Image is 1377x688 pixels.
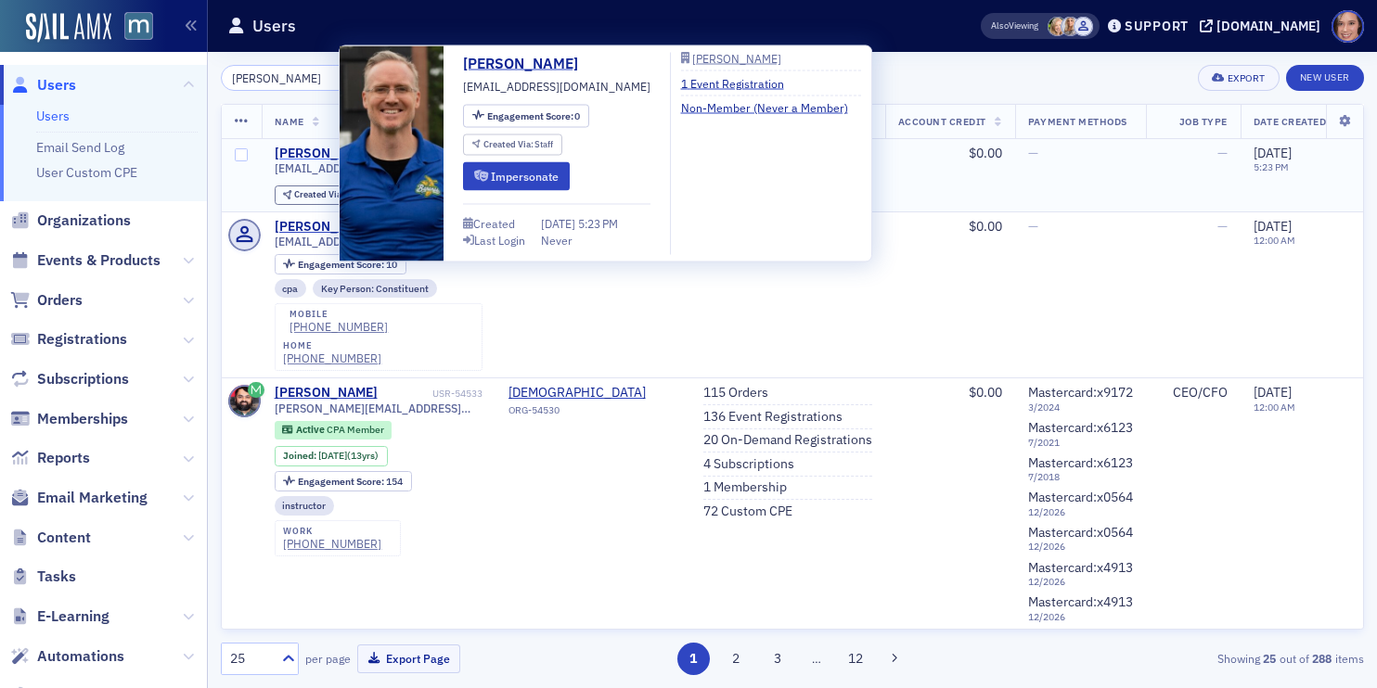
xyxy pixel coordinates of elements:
[703,456,794,473] a: 4 Subscriptions
[283,537,381,551] a: [PHONE_NUMBER]
[37,488,148,508] span: Email Marketing
[991,19,1038,32] span: Viewing
[10,409,128,429] a: Memberships
[37,250,161,271] span: Events & Products
[380,388,483,400] div: USR-54533
[37,567,76,587] span: Tasks
[10,567,76,587] a: Tasks
[1028,145,1038,161] span: —
[36,139,124,156] a: Email Send Log
[318,450,379,462] div: (13yrs)
[36,108,70,124] a: Users
[10,448,90,468] a: Reports
[1159,385,1228,401] div: CEO/CFO
[10,369,129,389] a: Subscriptions
[275,219,378,236] a: [PERSON_NAME]
[1028,524,1133,541] span: Mastercard : x0564
[969,218,1002,235] span: $0.00
[290,309,388,320] div: mobile
[898,115,986,128] span: Account Credit
[1254,384,1292,401] span: [DATE]
[1254,234,1295,247] time: 12:00 AM
[10,646,124,667] a: Automations
[677,643,710,675] button: 1
[541,232,573,248] div: Never
[1028,541,1133,553] span: 12 / 2026
[1125,18,1189,34] div: Support
[357,644,460,673] button: Export Page
[221,65,398,91] input: Search…
[37,329,127,350] span: Registrations
[298,258,386,271] span: Engagement Score :
[1028,218,1038,235] span: —
[1309,650,1335,667] strong: 288
[37,369,129,389] span: Subscriptions
[508,385,677,401] a: [DEMOGRAPHIC_DATA]
[1028,437,1133,449] span: 7 / 2021
[762,643,794,675] button: 3
[463,78,650,95] span: [EMAIL_ADDRESS][DOMAIN_NAME]
[275,254,406,274] div: Engagement Score: 10
[681,99,862,116] a: Non-Member (Never a Member)
[36,164,137,181] a: User Custom CPE
[275,471,412,491] div: Engagement Score: 154
[298,477,403,487] div: 154
[283,340,381,351] div: home
[10,329,127,350] a: Registrations
[991,19,1009,32] div: Also
[318,449,347,462] span: [DATE]
[275,146,378,162] div: [PERSON_NAME]
[275,446,388,466] div: Joined: 2012-09-13 00:00:00
[111,12,153,44] a: View Homepage
[969,384,1002,401] span: $0.00
[1217,145,1228,161] span: —
[1228,73,1266,83] div: Export
[1028,115,1127,128] span: Payment Methods
[1198,65,1279,91] button: Export
[703,503,792,520] a: 72 Custom CPE
[1217,218,1228,235] span: —
[10,210,131,231] a: Organizations
[1286,65,1364,91] a: New User
[294,188,346,200] span: Created Via :
[37,290,83,311] span: Orders
[703,479,787,496] a: 1 Membership
[1028,384,1133,401] span: Mastercard : x9172
[1074,17,1093,36] span: Justin Chase
[719,643,752,675] button: 2
[1028,559,1133,576] span: Mastercard : x4913
[10,528,91,548] a: Content
[1028,401,1133,414] span: 3 / 2024
[969,145,1002,161] span: $0.00
[463,53,592,75] a: [PERSON_NAME]
[474,236,525,246] div: Last Login
[840,643,872,675] button: 12
[10,488,148,508] a: Email Marketing
[483,138,535,150] span: Created Via :
[37,606,109,627] span: E-Learning
[483,140,554,150] div: Staff
[283,351,381,365] a: [PHONE_NUMBER]
[283,526,381,537] div: work
[275,496,335,515] div: instructor
[305,650,351,667] label: per page
[692,53,781,63] div: [PERSON_NAME]
[463,161,570,190] button: Impersonate
[1028,611,1133,623] span: 12 / 2026
[124,12,153,41] img: SailAMX
[37,409,128,429] span: Memberships
[290,320,388,334] a: [PHONE_NUMBER]
[1028,506,1133,518] span: 12 / 2026
[463,134,562,155] div: Created Via: Staff
[1028,629,1093,645] span: Visa : x6187
[681,53,862,64] a: [PERSON_NAME]
[463,105,589,128] div: Engagement Score: 0
[487,111,581,121] div: 0
[10,290,83,311] a: Orders
[275,235,462,248] span: [EMAIL_ADDRESS][DOMAIN_NAME]
[313,279,437,298] div: Key Person: Constituent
